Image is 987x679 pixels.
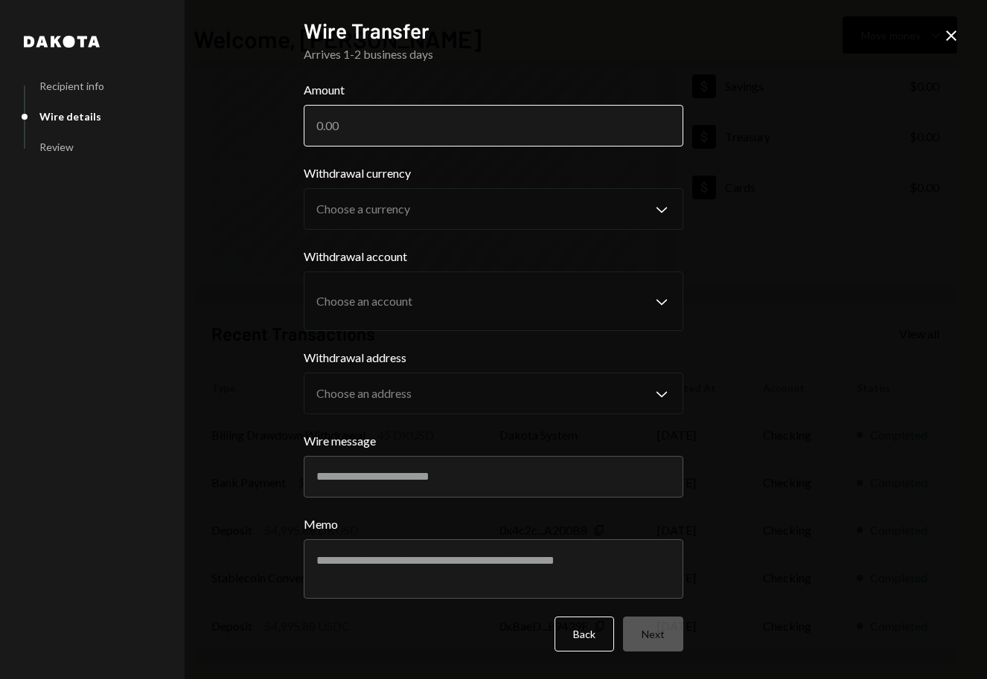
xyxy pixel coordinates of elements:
[304,188,683,230] button: Withdrawal currency
[304,81,683,99] label: Amount
[304,248,683,266] label: Withdrawal account
[304,45,683,63] div: Arrives 1-2 business days
[304,432,683,450] label: Wire message
[304,105,683,147] input: 0.00
[304,16,683,45] h2: Wire Transfer
[304,349,683,367] label: Withdrawal address
[39,110,101,123] div: Wire details
[304,164,683,182] label: Withdrawal currency
[39,141,74,153] div: Review
[304,373,683,414] button: Withdrawal address
[304,515,683,533] label: Memo
[304,271,683,331] button: Withdrawal account
[39,80,104,92] div: Recipient info
[555,617,614,651] button: Back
